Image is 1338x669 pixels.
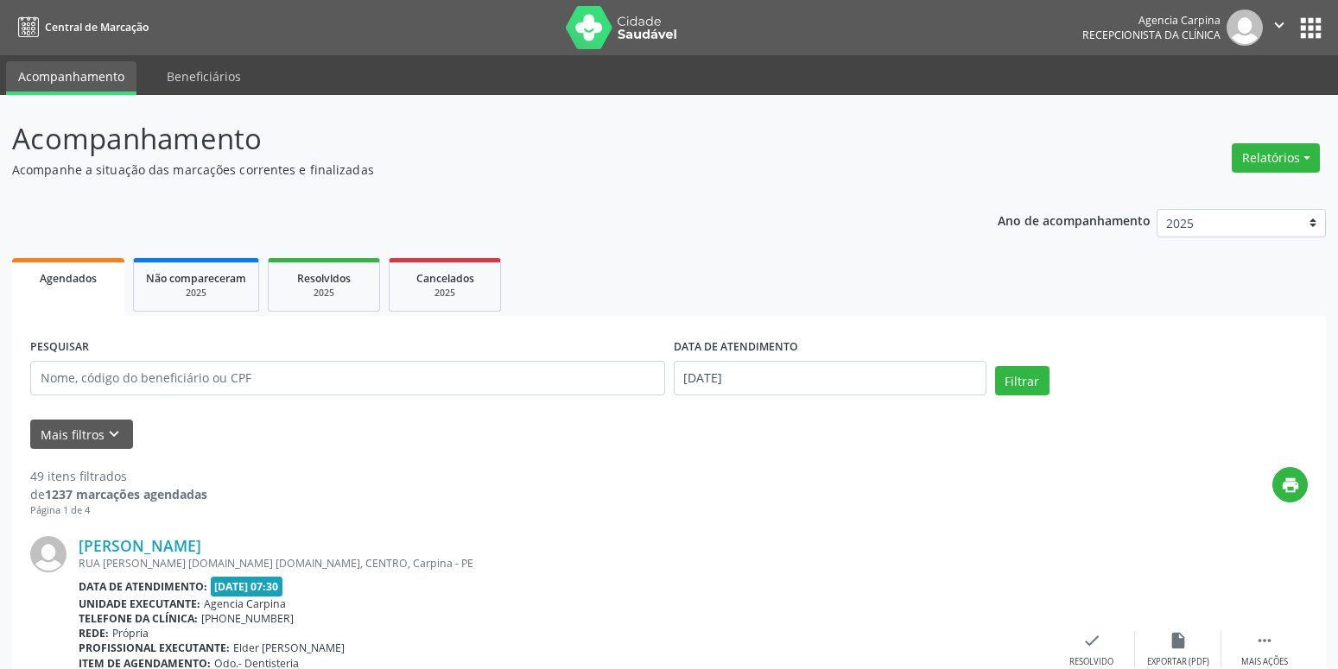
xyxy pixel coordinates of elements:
i: keyboard_arrow_down [105,425,124,444]
span: Agendados [40,271,97,286]
strong: 1237 marcações agendadas [45,486,207,502]
i: check [1082,631,1101,650]
label: DATA DE ATENDIMENTO [674,334,798,361]
span: Resolvidos [297,271,351,286]
b: Rede: [79,626,109,641]
b: Telefone da clínica: [79,611,198,626]
i:  [1255,631,1274,650]
div: 2025 [281,287,367,300]
span: Central de Marcação [45,20,149,35]
span: Própria [112,626,149,641]
div: Página 1 de 4 [30,503,207,518]
div: de [30,485,207,503]
button:  [1263,9,1296,46]
p: Acompanhe a situação das marcações correntes e finalizadas [12,161,932,179]
div: Exportar (PDF) [1147,656,1209,668]
p: Ano de acompanhamento [998,209,1151,230]
img: img [30,536,67,572]
i:  [1270,16,1289,35]
a: Beneficiários [155,61,253,92]
div: Resolvido [1069,656,1113,668]
span: [PHONE_NUMBER] [201,611,294,626]
a: Central de Marcação [12,13,149,41]
p: Acompanhamento [12,117,932,161]
b: Profissional executante: [79,641,230,655]
a: [PERSON_NAME] [79,536,201,555]
i: insert_drive_file [1169,631,1188,650]
span: [DATE] 07:30 [211,577,283,596]
div: Agencia Carpina [1082,13,1221,28]
span: Cancelados [416,271,474,286]
div: 49 itens filtrados [30,467,207,485]
div: 2025 [146,287,246,300]
div: RUA [PERSON_NAME] [DOMAIN_NAME] [DOMAIN_NAME], CENTRO, Carpina - PE [79,556,1049,571]
input: Nome, código do beneficiário ou CPF [30,361,665,395]
span: Elder [PERSON_NAME] [233,641,345,655]
i: print [1281,476,1300,495]
button: apps [1296,13,1326,43]
label: PESQUISAR [30,334,89,361]
span: Não compareceram [146,271,246,286]
b: Unidade executante: [79,596,200,611]
div: 2025 [402,287,488,300]
span: Recepcionista da clínica [1082,28,1221,42]
button: Mais filtroskeyboard_arrow_down [30,420,133,450]
b: Data de atendimento: [79,579,207,594]
input: Selecione um intervalo [674,361,986,395]
button: print [1272,467,1308,502]
div: Mais ações [1241,656,1288,668]
button: Relatórios [1232,143,1320,173]
span: Agencia Carpina [204,596,286,611]
a: Acompanhamento [6,61,136,95]
button: Filtrar [995,366,1049,395]
img: img [1227,9,1263,46]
